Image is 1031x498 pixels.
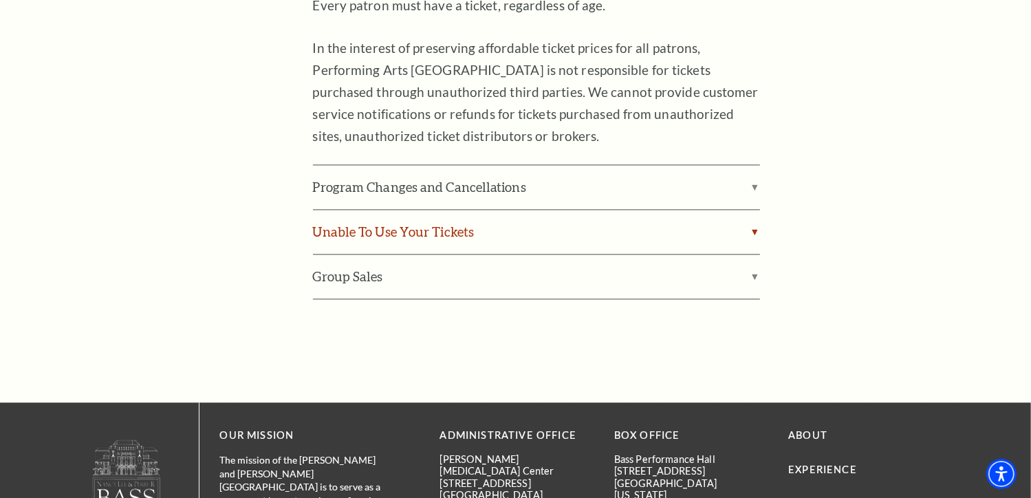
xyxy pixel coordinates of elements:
[614,465,768,477] p: [STREET_ADDRESS]
[788,429,827,441] a: About
[440,453,594,477] p: [PERSON_NAME][MEDICAL_DATA] Center
[313,210,760,254] label: Unable To Use Your Tickets
[788,464,857,475] a: Experience
[440,427,594,444] p: Administrative Office
[220,427,392,444] p: OUR MISSION
[986,459,1017,489] div: Accessibility Menu
[313,165,760,209] label: Program Changes and Cancellations
[313,37,760,147] p: In the interest of preserving affordable ticket prices for all patrons, Performing Arts [GEOGRAPH...
[440,477,594,489] p: [STREET_ADDRESS]
[313,255,760,299] label: Group Sales
[614,453,768,465] p: Bass Performance Hall
[614,427,768,444] p: BOX OFFICE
